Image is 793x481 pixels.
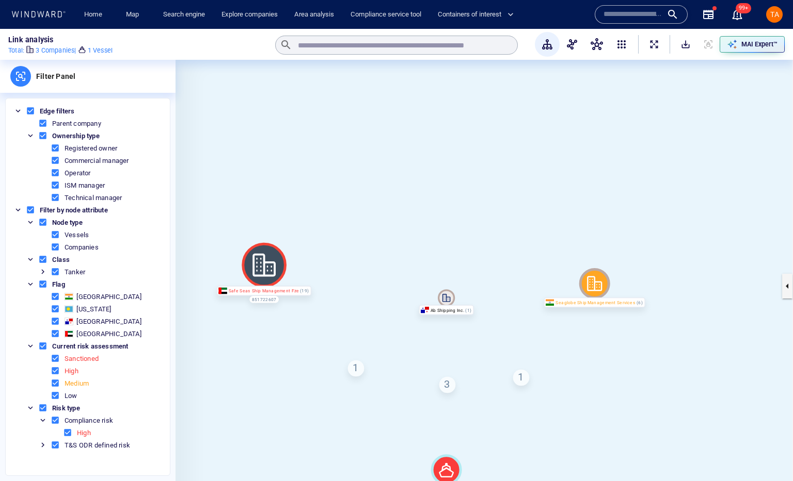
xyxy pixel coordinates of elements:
div: India [65,293,73,301]
button: Toggle [38,440,47,450]
button: Toggle [26,403,35,412]
div: Parent company [52,120,101,127]
span: Containers of interest [438,9,514,21]
button: Toggle [13,205,23,214]
p: Link analysis [8,34,54,46]
div: Operator [65,169,91,177]
button: TA [764,4,785,25]
button: Toggle [38,267,47,276]
div: [US_STATE] [76,305,111,313]
button: Toggle [26,341,35,351]
span: Ownership type [50,132,102,140]
div: T&S ODR defined risk [65,441,130,449]
span: Filter by node attribute [37,206,110,214]
div: Medium [65,379,89,387]
div: Panama [65,318,73,325]
div: ISM manager [65,181,105,189]
button: Home [76,6,109,24]
div: Filter Panel [31,60,81,93]
button: Toggle [38,416,47,425]
button: ExpandAllNodes [643,33,665,56]
span: Risk type [50,404,83,412]
p: 1 Vessel [88,46,113,55]
div: Seaglobe Ship Management Services [544,297,645,308]
div: Commercial manager [65,157,129,164]
div: Sanctioned [65,355,99,362]
div: [GEOGRAPHIC_DATA] [76,318,141,325]
span: Current risk assessment [50,342,131,350]
div: Vessels [65,231,89,239]
button: Toggle [26,131,35,140]
p: Total : [8,46,24,55]
span: TA [770,10,779,19]
div: United Arab Emirates [65,330,73,338]
span: Class [50,256,72,263]
a: Area analysis [290,6,338,24]
div: Palau [65,305,73,313]
div: Low [65,392,77,400]
a: Search engine [159,6,209,24]
div: 1 [513,369,530,386]
p: MAI Expert™ [741,40,778,49]
div: High [77,429,91,437]
div: Technical manager [65,194,122,202]
div: 3 [439,376,455,393]
span: 99+ [736,3,751,13]
span: Node type [50,219,85,226]
div: Registered owner [65,144,117,152]
div: [GEOGRAPHIC_DATA] [76,293,141,301]
iframe: Chat [749,435,785,473]
button: 99+ [731,8,743,21]
div: Ab Shipping Inc. [419,305,474,315]
a: Compliance service tool [346,6,425,24]
a: Explore companies [217,6,282,24]
a: Map [122,6,147,24]
div: Notification center [731,8,743,21]
span: Flag [50,280,68,288]
button: Toggle [26,279,35,289]
div: Compliance risk [65,417,113,424]
button: Toggle [26,218,35,227]
button: Containers of interest [434,6,522,24]
button: Toggle [13,106,23,115]
div: Companies [65,243,99,251]
button: Toggle [26,255,35,264]
a: 99+ [729,6,746,23]
div: Safe Seas Ship Management Fze [216,286,311,296]
div: 1 [348,360,364,376]
span: Edge filters [37,107,77,115]
div: Tanker [65,268,85,276]
div: High [65,367,78,375]
div: [GEOGRAPHIC_DATA] [76,330,141,338]
button: Map [118,6,151,24]
a: Home [80,6,106,24]
p: 3 Companies | [36,46,76,55]
div: 851722607 [249,296,279,303]
button: SaveAlt [674,33,697,56]
button: MAI Expert™ [720,36,785,53]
